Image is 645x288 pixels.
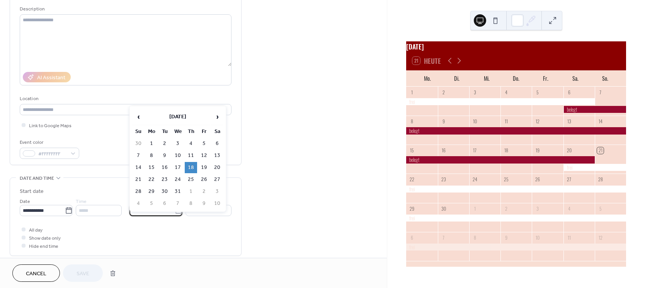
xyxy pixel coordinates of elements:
div: 23 [440,176,447,183]
div: frei [406,98,594,105]
th: Sa [211,126,223,137]
div: 7 [440,234,447,241]
td: 8 [145,150,158,161]
span: Date [20,198,30,206]
span: Link to Google Maps [29,122,71,130]
div: 19 [534,147,541,154]
div: 21 [597,147,604,154]
div: Fr. [531,70,561,86]
td: 30 [132,138,145,149]
td: 9 [198,198,210,209]
span: › [211,109,223,124]
div: Mi. [472,70,502,86]
td: 7 [172,198,184,209]
td: 7 [132,150,145,161]
th: Fr [198,126,210,137]
th: [DATE] [145,109,210,125]
div: 14 [597,118,604,125]
td: 8 [185,198,197,209]
td: 2 [198,186,210,197]
div: belegt [406,127,626,134]
td: 20 [211,162,223,173]
div: 2 [440,89,447,95]
div: 10 [471,118,478,125]
div: 6 [566,89,572,95]
td: 18 [185,162,197,173]
span: All day [29,226,43,234]
div: 26 [534,176,541,183]
td: 6 [158,198,171,209]
div: 16 [440,147,447,154]
td: 23 [158,174,171,185]
td: 24 [172,174,184,185]
td: 9 [158,150,171,161]
td: 30 [158,186,171,197]
td: 31 [172,186,184,197]
td: 10 [211,198,223,209]
div: frei [406,186,626,193]
th: We [172,126,184,137]
div: 5 [597,205,604,212]
div: 3 [471,89,478,95]
td: 3 [172,138,184,149]
div: belegt [563,106,626,113]
div: 22 [409,176,415,183]
td: 1 [145,138,158,149]
div: 13 [566,118,572,125]
div: 27 [566,176,572,183]
div: 1 [471,205,478,212]
td: 21 [132,174,145,185]
div: 10 [534,234,541,241]
td: 1 [185,186,197,197]
td: 27 [211,174,223,185]
td: 4 [185,138,197,149]
td: 3 [211,186,223,197]
td: 13 [211,150,223,161]
div: 4 [566,205,572,212]
div: Location [20,95,230,103]
td: 25 [185,174,197,185]
th: Th [185,126,197,137]
td: 2 [158,138,171,149]
div: 18 [503,147,510,154]
div: 8 [409,118,415,125]
div: frei [406,244,626,251]
div: Mo. [412,70,442,86]
td: 17 [172,162,184,173]
div: [DATE] [406,41,626,51]
div: 24 [471,176,478,183]
th: Mo [145,126,158,137]
div: 15 [409,147,415,154]
div: 25 [503,176,510,183]
th: Su [132,126,145,137]
div: Di. [442,70,472,86]
td: 29 [145,186,158,197]
div: 8 [471,234,478,241]
div: 11 [566,234,572,241]
td: 11 [185,150,197,161]
button: Cancel [12,264,60,282]
div: 6 [409,234,415,241]
td: 12 [198,150,210,161]
span: Cancel [26,270,46,278]
td: 4 [132,198,145,209]
span: Hide end time [29,242,58,251]
div: 29 [409,205,415,212]
div: 30 [440,205,447,212]
div: 9 [440,118,447,125]
div: frei [406,215,626,222]
div: 3 [534,205,541,212]
div: 20 [566,147,572,154]
td: 5 [145,198,158,209]
div: Event color [20,138,78,147]
td: 16 [158,162,171,173]
span: Time [76,198,87,206]
td: 6 [211,138,223,149]
div: Description [20,5,230,13]
div: 11 [503,118,510,125]
div: 1 [409,89,415,95]
div: Start date [20,187,44,196]
div: 5 [534,89,541,95]
div: 7 [597,89,604,95]
th: Tu [158,126,171,137]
